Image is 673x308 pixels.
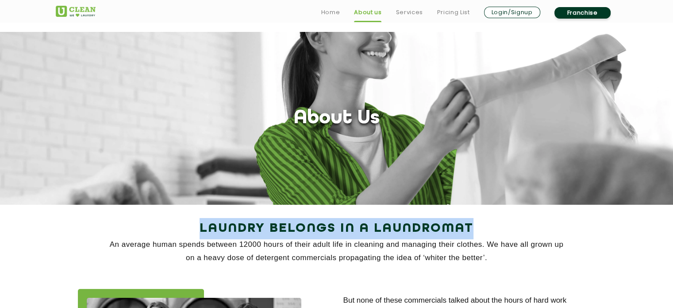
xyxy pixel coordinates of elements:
[321,7,340,18] a: Home
[354,7,381,18] a: About us
[56,6,96,17] img: UClean Laundry and Dry Cleaning
[294,107,380,130] h1: About Us
[437,7,470,18] a: Pricing List
[56,238,618,265] p: An average human spends between 12000 hours of their adult life in cleaning and managing their cl...
[484,7,540,18] a: Login/Signup
[56,218,618,239] h2: Laundry Belongs in a Laundromat
[554,7,611,19] a: Franchise
[396,7,423,18] a: Services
